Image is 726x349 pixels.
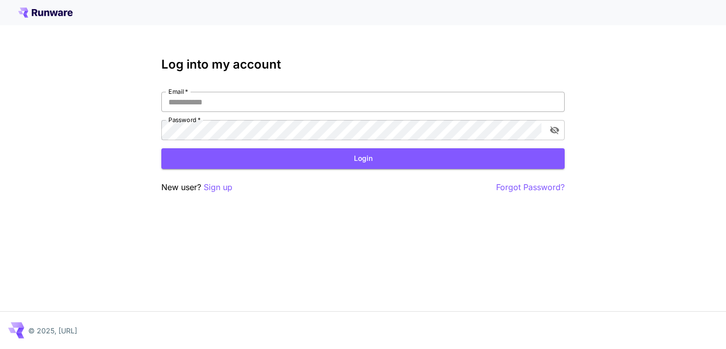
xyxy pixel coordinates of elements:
h3: Log into my account [161,57,565,72]
button: toggle password visibility [546,121,564,139]
label: Email [168,87,188,96]
label: Password [168,115,201,124]
p: New user? [161,181,232,194]
p: © 2025, [URL] [28,325,77,336]
button: Login [161,148,565,169]
button: Sign up [204,181,232,194]
button: Forgot Password? [496,181,565,194]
